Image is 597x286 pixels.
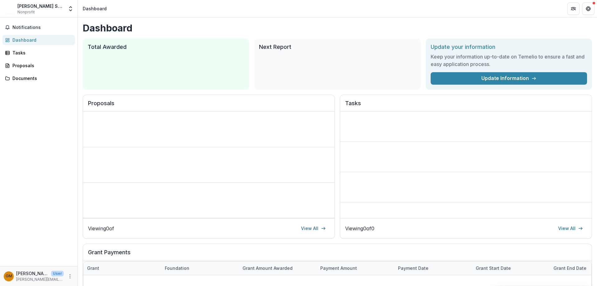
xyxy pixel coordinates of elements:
[12,49,70,56] div: Tasks
[80,4,109,13] nav: breadcrumb
[431,53,587,68] h3: Keep your information up-to-date on Temelio to ensure a fast and easy application process.
[66,273,74,280] button: More
[2,73,75,83] a: Documents
[83,5,107,12] div: Dashboard
[88,44,244,50] h2: Total Awarded
[2,60,75,71] a: Proposals
[17,9,35,15] span: Nonprofit
[88,100,330,112] h2: Proposals
[431,72,587,85] a: Update Information
[16,277,64,282] p: [PERSON_NAME][EMAIL_ADDRESS][PERSON_NAME][PERSON_NAME][DOMAIN_NAME]
[12,25,72,30] span: Notifications
[6,274,12,278] div: Genevieve Meadows
[66,2,75,15] button: Open entity switcher
[431,44,587,50] h2: Update your information
[17,3,64,9] div: [PERSON_NAME] School for the Blind
[2,22,75,32] button: Notifications
[2,35,75,45] a: Dashboard
[88,249,587,261] h2: Grant Payments
[12,37,70,43] div: Dashboard
[2,48,75,58] a: Tasks
[345,225,374,232] p: Viewing 0 of 0
[582,2,595,15] button: Get Help
[259,44,415,50] h2: Next Report
[51,271,64,276] p: User
[16,270,49,277] p: [PERSON_NAME]
[83,22,592,34] h1: Dashboard
[297,223,330,233] a: View All
[12,75,70,82] div: Documents
[345,100,587,112] h2: Tasks
[88,225,114,232] p: Viewing 0 of
[567,2,580,15] button: Partners
[12,62,70,69] div: Proposals
[554,223,587,233] a: View All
